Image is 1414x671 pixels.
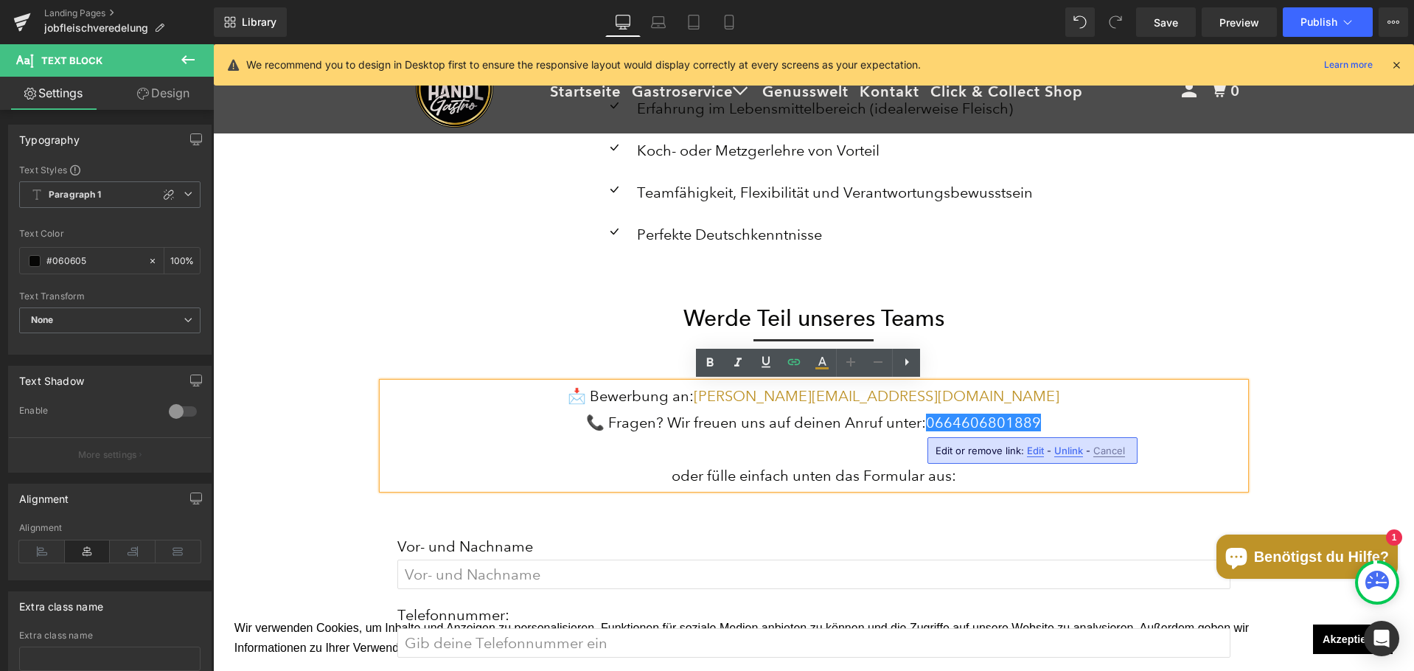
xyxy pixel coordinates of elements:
p: Vor- und Nachname [184,489,1017,515]
span: Unlink [1054,445,1083,457]
a: Mobile [711,7,747,37]
div: Extra class name [19,592,103,613]
a: Design [110,77,217,110]
span: 📩 Bewerbung an: [355,343,481,361]
span: Text Block [41,55,102,66]
p: More settings [78,448,137,462]
b: None [31,314,54,325]
div: Text Styles [19,164,201,175]
a: Tablet [676,7,711,37]
inbox-online-store-chat: Onlineshop-Chat von Shopify [999,490,1189,538]
p: 📞 Fragen? Wir freuen uns auf deinen Anruf unter: [170,365,1032,392]
span: Library [242,15,276,29]
div: Text Transform [19,291,201,302]
div: Alignment [19,523,201,533]
a: Desktop [605,7,641,37]
input: Gib deine Telefonnummer ein [184,584,1017,613]
div: Open Intercom Messenger [1364,621,1399,656]
div: Text Color [19,229,201,239]
span: Publish [1300,16,1337,28]
div: Typography [19,125,80,146]
div: Enable [19,405,154,420]
div: Extra class name [19,630,201,641]
span: Edit [1027,445,1044,457]
input: Color [46,253,141,269]
a: Landing Pages [44,7,214,19]
div: Text Shadow [19,366,84,387]
span: jobfleischveredelung [44,22,148,34]
div: Alignment [19,484,69,505]
p: oder fülle einfach unten das Formular aus: [170,418,1032,445]
span: Cancel [1093,445,1125,457]
p: Email: [184,626,1017,653]
button: More [1379,7,1408,37]
input: Vor- und Nachname [184,515,1017,545]
p: Erfahrung im Lebensmittelbereich (idealerweise Fleisch) [424,51,820,77]
button: Publish [1283,7,1373,37]
p: Teamfähigkeit, Flexibilität und Verantwortungsbewusstsein [424,135,820,161]
button: Undo [1065,7,1095,37]
span: Preview [1219,15,1259,30]
p: Koch- oder Metzgerlehre von Vorteil [424,93,820,119]
a: New Library [214,7,287,37]
button: Redo [1101,7,1130,37]
span: - [1086,445,1090,456]
a: [PERSON_NAME][EMAIL_ADDRESS][DOMAIN_NAME] [481,343,846,361]
a: Learn more [1318,56,1379,74]
div: % [164,248,200,274]
span: - [1047,445,1051,456]
p: We recommend you to design in Desktop first to ensure the responsive layout would display correct... [246,57,921,73]
span: Save [1154,15,1178,30]
span: Edit or remove link: [936,445,1024,456]
a: Laptop [641,7,676,37]
a: 0664606801889 [713,369,828,387]
p: Perfekte Deutschkenntnisse [424,177,820,204]
a: Preview [1202,7,1277,37]
button: More settings [9,437,211,472]
b: Paragraph 1 [49,189,102,201]
p: Telefonnummer: [184,557,1017,584]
